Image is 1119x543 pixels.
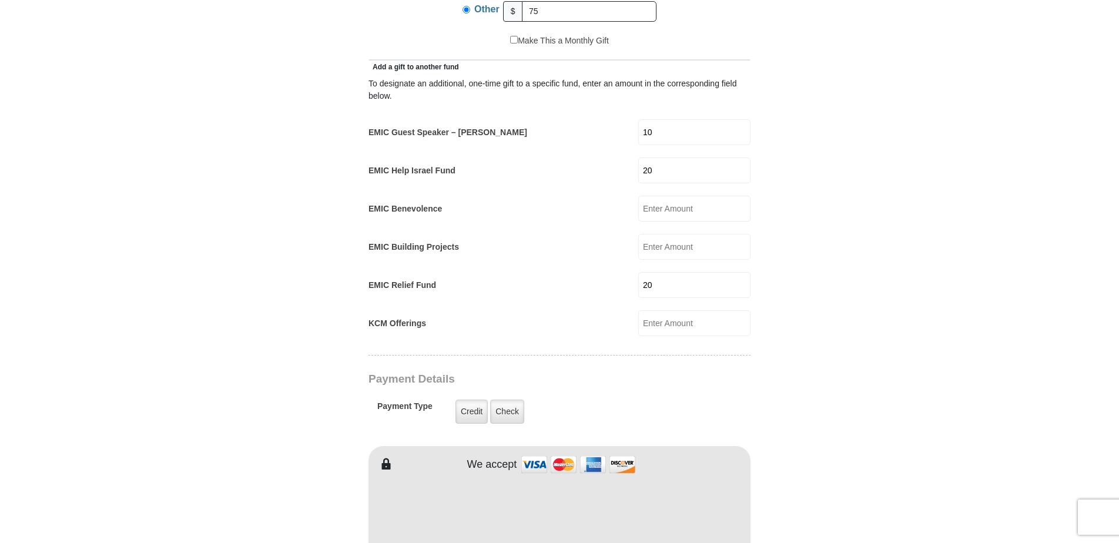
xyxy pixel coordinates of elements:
h5: Payment Type [377,401,433,417]
input: Make This a Monthly Gift [510,36,518,43]
input: Enter Amount [638,119,751,145]
label: EMIC Building Projects [368,241,459,253]
input: Enter Amount [638,234,751,260]
label: Check [490,400,524,424]
div: To designate an additional, one-time gift to a specific fund, enter an amount in the correspondin... [368,78,751,102]
span: Other [474,4,500,14]
input: Enter Amount [638,157,751,183]
span: Add a gift to another fund [368,63,459,71]
span: $ [503,1,523,22]
input: Other Amount [522,1,656,22]
label: EMIC Benevolence [368,203,442,215]
input: Enter Amount [638,310,751,336]
label: Make This a Monthly Gift [510,35,609,47]
label: Credit [455,400,488,424]
label: KCM Offerings [368,317,426,330]
label: EMIC Relief Fund [368,279,436,291]
h4: We accept [467,458,517,471]
label: EMIC Help Israel Fund [368,165,455,177]
img: credit cards accepted [520,452,637,477]
h3: Payment Details [368,373,668,386]
input: Enter Amount [638,196,751,222]
input: Enter Amount [638,272,751,298]
label: EMIC Guest Speaker – [PERSON_NAME] [368,126,527,139]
